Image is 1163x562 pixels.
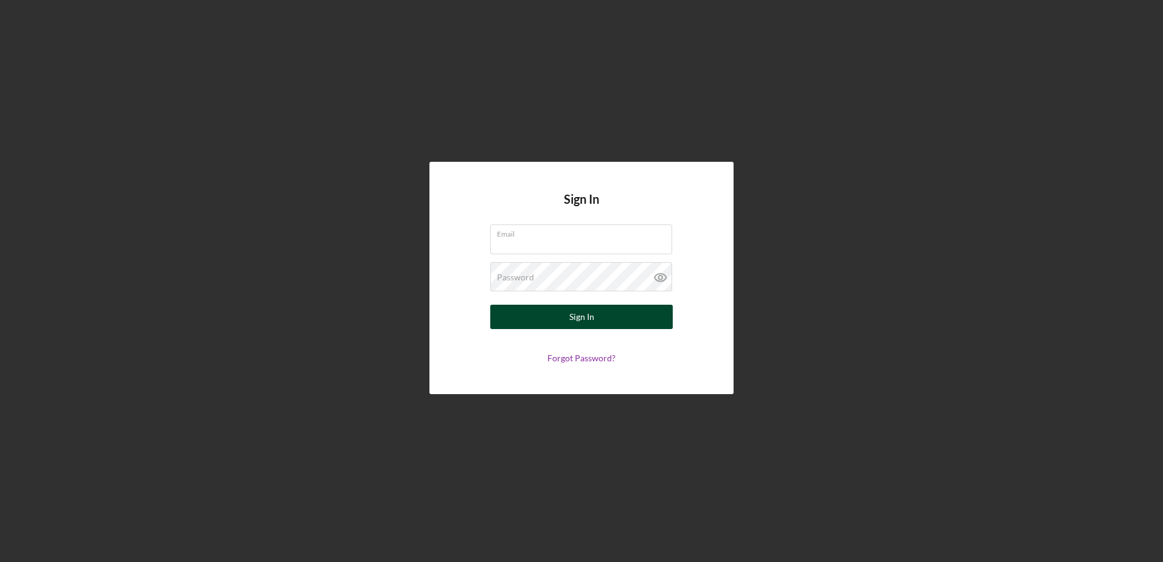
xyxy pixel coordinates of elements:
label: Email [497,225,672,238]
a: Forgot Password? [547,353,616,363]
div: Sign In [569,305,594,329]
label: Password [497,272,534,282]
button: Sign In [490,305,673,329]
h4: Sign In [564,192,599,224]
